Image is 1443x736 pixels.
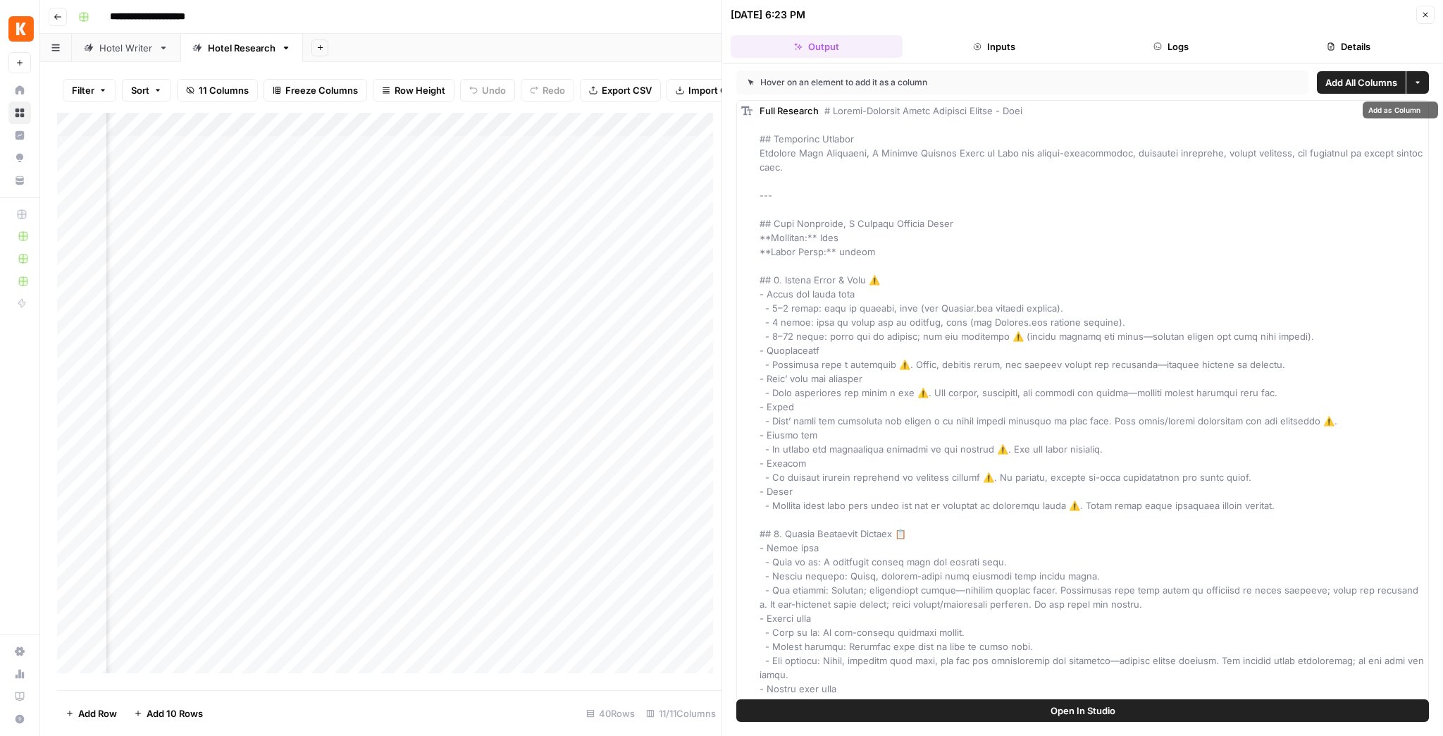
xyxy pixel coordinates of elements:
[208,41,275,55] div: Hotel Research
[688,83,739,97] span: Import CSV
[131,83,149,97] span: Sort
[760,105,819,116] span: Full Research
[1263,35,1435,58] button: Details
[63,79,116,102] button: Filter
[147,706,203,720] span: Add 10 Rows
[8,147,31,169] a: Opportunities
[8,169,31,192] a: Your Data
[72,83,94,97] span: Filter
[1325,75,1397,90] span: Add All Columns
[177,79,258,102] button: 11 Columns
[373,79,454,102] button: Row Height
[8,16,34,42] img: Kayak Logo
[78,706,117,720] span: Add Row
[731,35,903,58] button: Output
[1051,704,1115,718] span: Open In Studio
[122,79,171,102] button: Sort
[748,76,1113,89] div: Hover on an element to add it as a column
[460,79,515,102] button: Undo
[581,702,640,725] div: 40 Rows
[8,79,31,102] a: Home
[8,102,31,124] a: Browse
[8,640,31,663] a: Settings
[602,83,652,97] span: Export CSV
[125,702,211,725] button: Add 10 Rows
[908,35,1080,58] button: Inputs
[199,83,249,97] span: 11 Columns
[8,11,31,47] button: Workspace: Kayak
[8,124,31,147] a: Insights
[731,8,805,22] div: [DATE] 6:23 PM
[640,702,721,725] div: 11/11 Columns
[395,83,445,97] span: Row Height
[482,83,506,97] span: Undo
[285,83,358,97] span: Freeze Columns
[180,34,303,62] a: Hotel Research
[8,685,31,708] a: Learning Hub
[264,79,367,102] button: Freeze Columns
[580,79,661,102] button: Export CSV
[72,34,180,62] a: Hotel Writer
[8,708,31,730] button: Help + Support
[736,699,1429,722] button: Open In Studio
[57,702,125,725] button: Add Row
[1317,71,1406,94] button: Add All Columns
[99,41,153,55] div: Hotel Writer
[667,79,748,102] button: Import CSV
[521,79,574,102] button: Redo
[1086,35,1258,58] button: Logs
[543,83,565,97] span: Redo
[8,663,31,685] a: Usage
